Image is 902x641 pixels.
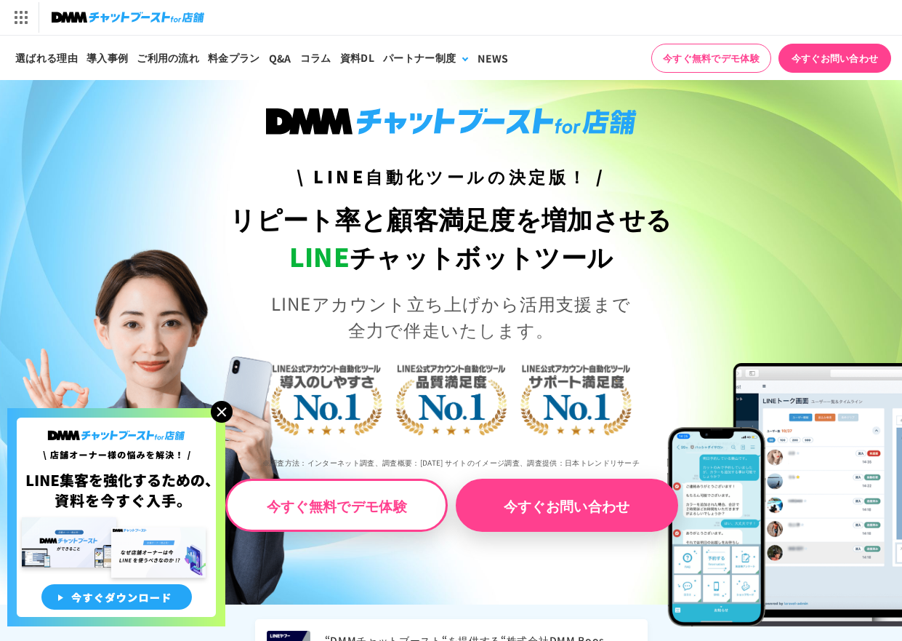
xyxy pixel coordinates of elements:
span: LINE [289,238,350,274]
div: パートナー制度 [383,50,456,65]
img: チャットブーストfor店舗 [52,7,204,28]
a: 資料DL [336,36,379,80]
a: Q&A [265,36,296,80]
h3: \ LINE自動化ツールの決定版！ / [225,164,677,189]
a: 今すぐお問い合わせ [456,479,678,532]
a: NEWS [473,36,512,80]
a: 導入事例 [82,36,132,80]
a: 今すぐ無料でデモ体験 [651,44,771,73]
a: 店舗オーナー様の悩みを解決!LINE集客を狂化するための資料を今すぐ入手! [7,408,225,426]
img: サービス [2,2,39,33]
p: LINEアカウント立ち上げから活用支援まで 全力で伴走いたします。 [225,290,677,343]
img: 店舗オーナー様の悩みを解決!LINE集客を狂化するための資料を今すぐ入手! [7,408,225,626]
a: コラム [296,36,336,80]
a: 今すぐお問い合わせ [778,44,891,73]
h1: リピート率と顧客満足度を増加させる チャットボットツール [225,200,677,276]
a: 料金プラン [204,36,265,80]
img: LINE公式アカウント自動化ツール導入のしやすさNo.1｜LINE公式アカウント自動化ツール品質満足度No.1｜LINE公式アカウント自動化ツールサポート満足度No.1 [225,310,677,484]
a: 選ばれる理由 [11,36,82,80]
a: 今すぐ無料でデモ体験 [225,479,448,532]
a: ご利用の流れ [132,36,204,80]
p: ※調査方法：インターネット調査、調査概要：[DATE] サイトのイメージ調査、調査提供：日本トレンドリサーチ [225,447,677,479]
